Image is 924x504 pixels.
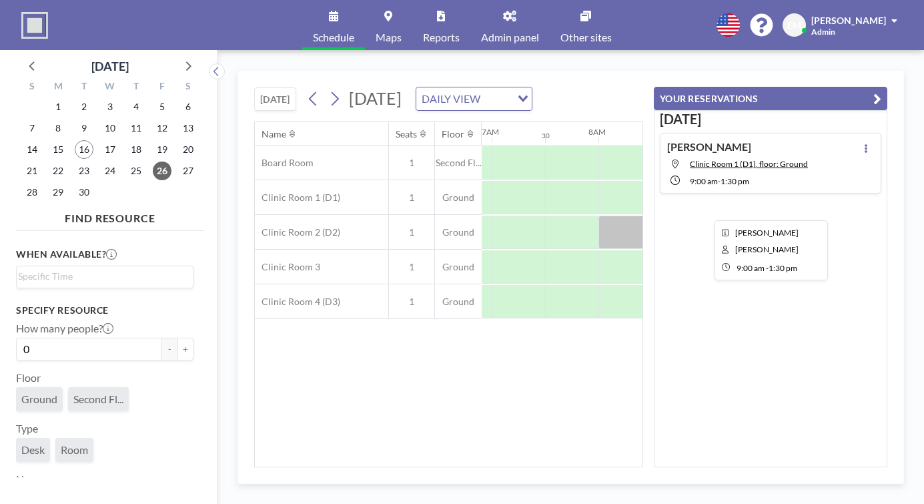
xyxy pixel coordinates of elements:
span: Friday, September 19, 2025 [153,140,171,159]
div: Floor [442,128,464,140]
span: Reports [423,32,460,43]
div: 7AM [482,127,499,137]
span: Monday, September 29, 2025 [49,183,67,202]
span: Tuesday, September 30, 2025 [75,183,93,202]
span: Clinic Room 1 (D1), floor: Ground [690,159,808,169]
span: Sunday, September 21, 2025 [23,162,41,180]
label: Name [16,473,43,486]
span: Thursday, September 25, 2025 [127,162,145,180]
button: [DATE] [254,87,296,111]
span: [DATE] [349,88,402,108]
span: Monday, September 8, 2025 [49,119,67,138]
span: Second Fl... [435,157,482,169]
span: Other sites [560,32,612,43]
span: [PERSON_NAME] [811,15,886,26]
span: Ground [435,261,482,273]
span: Ground [21,393,57,406]
span: Tuesday, September 16, 2025 [75,140,93,159]
div: 30 [542,132,550,140]
span: Clinic Room 2 (D2) [255,226,340,238]
div: M [45,79,71,96]
span: Saturday, September 20, 2025 [179,140,197,159]
span: Thursday, September 11, 2025 [127,119,145,138]
span: Second Fl... [73,393,123,406]
div: S [19,79,45,96]
span: Monday, September 22, 2025 [49,162,67,180]
span: Monday, September 1, 2025 [49,97,67,116]
h4: FIND RESOURCE [16,206,204,225]
span: 1 [389,192,434,204]
span: - [718,176,721,186]
span: Clinic Room 4 (D3) [255,296,340,308]
div: T [123,79,149,96]
h3: [DATE] [660,111,881,128]
button: - [161,338,177,360]
span: Sunday, September 28, 2025 [23,183,41,202]
span: Clinic Room 3 [255,261,320,273]
span: Thursday, September 4, 2025 [127,97,145,116]
span: Ground [435,192,482,204]
div: [DATE] [91,57,129,75]
span: Schedule [313,32,354,43]
span: Monday, September 15, 2025 [49,140,67,159]
span: Wednesday, September 10, 2025 [101,119,119,138]
span: Desk [21,443,45,457]
h4: [PERSON_NAME] [667,140,751,154]
span: 1 [389,261,434,273]
span: Ground [435,296,482,308]
span: Friday, September 5, 2025 [153,97,171,116]
span: DAILY VIEW [419,90,483,107]
div: S [175,79,201,96]
span: Sunday, September 7, 2025 [23,119,41,138]
span: 1 [389,157,434,169]
span: EM [787,19,801,31]
span: Wednesday, September 3, 2025 [101,97,119,116]
input: Search for option [484,90,510,107]
span: Board Room [255,157,314,169]
span: 9:00 AM [690,176,718,186]
img: organization-logo [21,12,48,39]
span: Sunday, September 14, 2025 [23,140,41,159]
label: Floor [16,371,41,385]
div: 8AM [588,127,606,137]
div: Seats [396,128,417,140]
label: Type [16,422,38,435]
span: Thursday, September 18, 2025 [127,140,145,159]
span: Admin [811,27,835,37]
span: Ground [435,226,482,238]
button: + [177,338,193,360]
span: Saturday, September 27, 2025 [179,162,197,180]
span: Tuesday, September 2, 2025 [75,97,93,116]
span: Clinic Room 1 (D1) [255,192,340,204]
span: Wednesday, September 17, 2025 [101,140,119,159]
label: How many people? [16,322,113,335]
span: Admin panel [481,32,539,43]
div: F [149,79,175,96]
span: Tuesday, September 23, 2025 [75,162,93,180]
h3: Specify resource [16,304,193,316]
span: Wednesday, September 24, 2025 [101,162,119,180]
span: 1 [389,226,434,238]
div: Name [262,128,286,140]
span: 1 [389,296,434,308]
span: Saturday, September 13, 2025 [179,119,197,138]
div: T [71,79,97,96]
span: Friday, September 12, 2025 [153,119,171,138]
span: 1:30 PM [721,176,749,186]
div: Search for option [17,266,193,286]
div: Search for option [416,87,532,110]
div: W [97,79,123,96]
span: Tuesday, September 9, 2025 [75,119,93,138]
span: Friday, September 26, 2025 [153,162,171,180]
span: Room [61,443,88,457]
span: Maps [376,32,402,43]
input: Search for option [18,269,185,284]
button: YOUR RESERVATIONS [654,87,887,110]
span: Saturday, September 6, 2025 [179,97,197,116]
